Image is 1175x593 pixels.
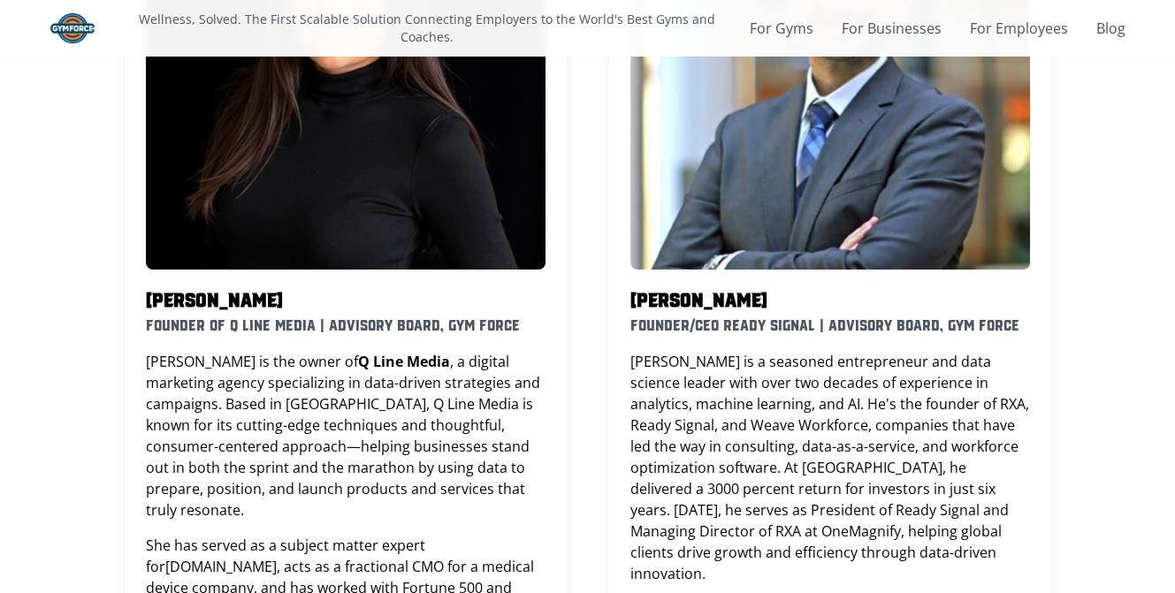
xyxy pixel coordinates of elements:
[165,557,277,576] a: [DOMAIN_NAME]
[970,18,1068,39] a: For Employees
[630,312,1030,337] h4: Founder/CEO Ready Signal | Advisory Board, Gym Force
[630,284,1030,312] h2: [PERSON_NAME]
[750,18,813,39] a: For Gyms
[842,18,942,39] a: For Businesses
[112,11,743,46] p: Wellness, Solved. The First Scalable Solution Connecting Employers to the World's Best Gyms and C...
[358,352,450,371] strong: Q Line Media
[1096,18,1125,39] a: Blog
[50,13,95,43] img: Gym Force Logo
[630,351,1030,584] p: [PERSON_NAME] is a seasoned entrepreneur and data science leader with over two decades of experie...
[146,284,546,312] h2: [PERSON_NAME]
[146,351,546,521] p: [PERSON_NAME] is the owner of , a digital marketing agency specializing in data-driven strategies...
[146,312,546,337] h4: Founder of Q Line Media | Advisory Board, Gym Force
